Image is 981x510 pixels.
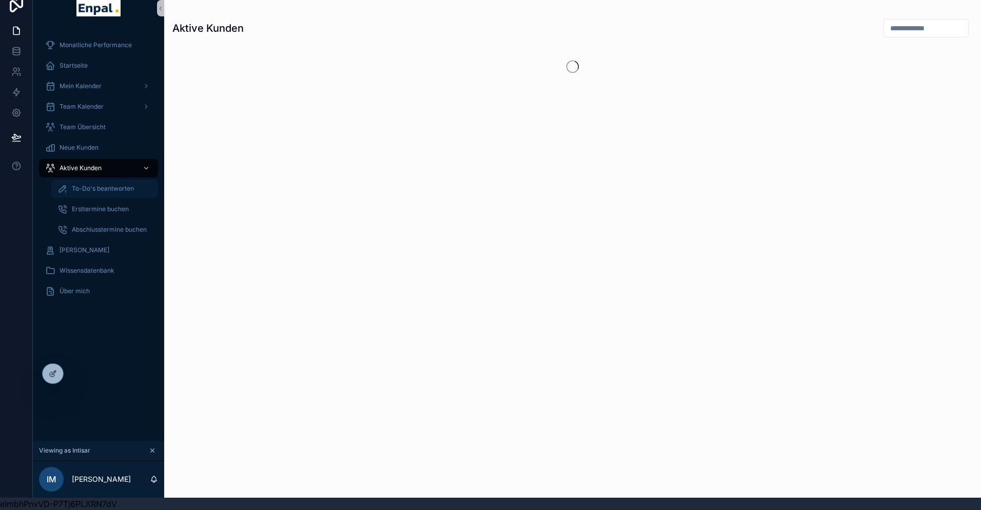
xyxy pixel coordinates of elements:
[60,41,132,49] span: Monatliche Performance
[60,62,88,70] span: Startseite
[39,159,158,177] a: Aktive Kunden
[51,179,158,198] a: To-Do's beantworten
[60,267,114,275] span: Wissensdatenbank
[39,261,158,280] a: Wissensdatenbank
[39,446,90,455] span: Viewing as Intisar
[51,200,158,218] a: Ersttermine buchen
[39,282,158,300] a: Über mich
[60,287,90,295] span: Über mich
[33,29,164,314] div: scrollable content
[60,144,99,152] span: Neue Kunden
[60,103,104,111] span: Team Kalender
[172,21,244,35] h1: Aktive Kunden
[72,205,129,213] span: Ersttermine buchen
[39,97,158,116] a: Team Kalender
[39,36,158,54] a: Monatliche Performance
[60,164,102,172] span: Aktive Kunden
[72,226,147,234] span: Abschlusstermine buchen
[60,246,109,254] span: [PERSON_NAME]
[60,82,102,90] span: Mein Kalender
[72,474,131,484] p: [PERSON_NAME]
[39,56,158,75] a: Startseite
[60,123,106,131] span: Team Übersicht
[39,118,158,136] a: Team Übersicht
[72,185,134,193] span: To-Do's beantworten
[47,473,56,485] span: IM
[51,220,158,239] a: Abschlusstermine buchen
[39,241,158,259] a: [PERSON_NAME]
[39,138,158,157] a: Neue Kunden
[39,77,158,95] a: Mein Kalender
